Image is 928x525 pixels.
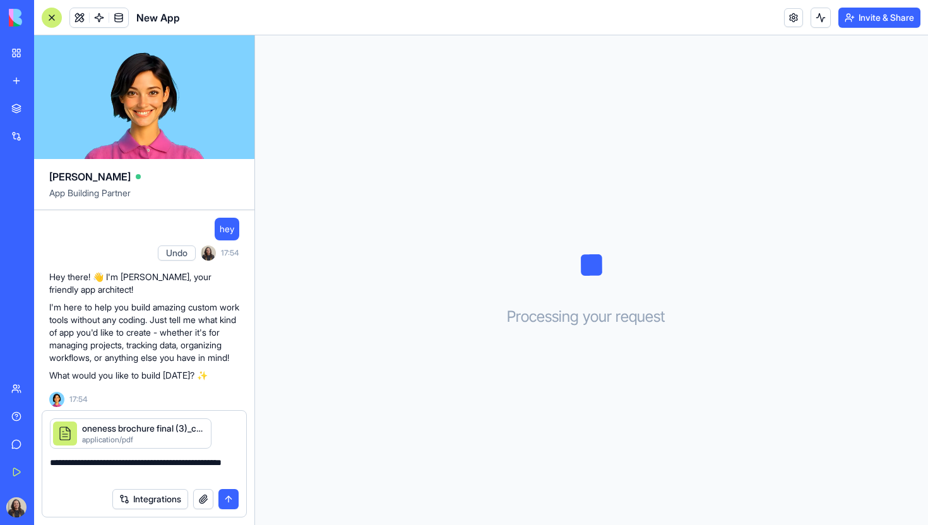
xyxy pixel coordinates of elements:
span: 17:54 [221,248,239,258]
p: What would you like to build [DATE]? ✨ [49,369,239,382]
h3: Processing your request [507,307,677,327]
div: application/pdf [82,435,206,445]
img: logo [9,9,87,27]
p: I'm here to help you build amazing custom work tools without any coding. Just tell me what kind o... [49,301,239,364]
button: Invite & Share [838,8,920,28]
img: Ella_00000_wcx2te.png [49,392,64,407]
div: oneness brochure final (3)_compressed.pdf [82,422,206,435]
span: 17:54 [69,394,88,404]
span: [PERSON_NAME] [49,169,131,184]
span: App Building Partner [49,187,239,209]
span: hey [220,223,234,235]
button: Integrations [112,489,188,509]
button: Undo [158,245,196,261]
span: New App [136,10,180,25]
img: ACg8ocJdJXiR_tj6wmAsO3mmS-9xEJPApRgzvgLZJMNwDXHxZ-tP1D4=s96-c [6,497,27,517]
p: Hey there! 👋 I'm [PERSON_NAME], your friendly app architect! [49,271,239,296]
img: ACg8ocJdJXiR_tj6wmAsO3mmS-9xEJPApRgzvgLZJMNwDXHxZ-tP1D4=s96-c [201,245,216,261]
